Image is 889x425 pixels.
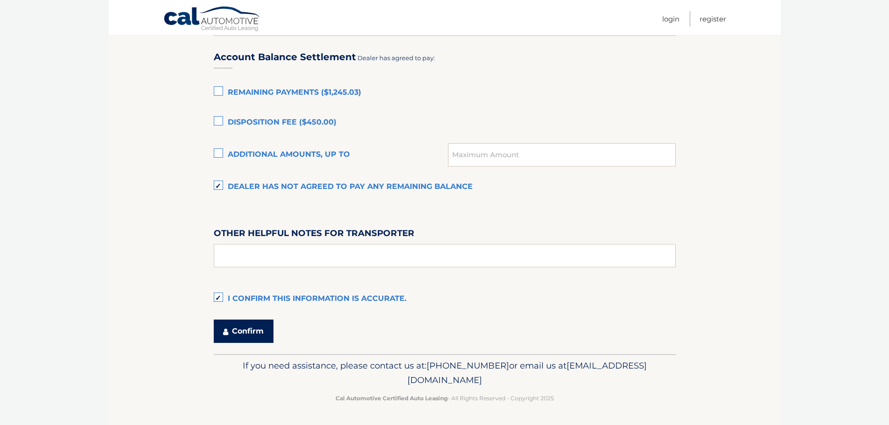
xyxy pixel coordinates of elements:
[448,143,675,167] input: Maximum Amount
[336,395,448,402] strong: Cal Automotive Certified Auto Leasing
[427,360,509,371] span: [PHONE_NUMBER]
[662,11,679,27] a: Login
[214,178,676,196] label: Dealer has not agreed to pay any remaining balance
[214,146,448,164] label: Additional amounts, up to
[220,358,670,388] p: If you need assistance, please contact us at: or email us at
[214,84,676,102] label: Remaining Payments ($1,245.03)
[214,290,676,308] label: I confirm this information is accurate.
[220,393,670,403] p: - All Rights Reserved - Copyright 2025
[163,6,261,33] a: Cal Automotive
[214,320,273,343] button: Confirm
[214,51,356,63] h3: Account Balance Settlement
[357,54,435,62] span: Dealer has agreed to pay:
[214,113,676,132] label: Disposition Fee ($450.00)
[700,11,726,27] a: Register
[214,226,414,244] label: Other helpful notes for transporter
